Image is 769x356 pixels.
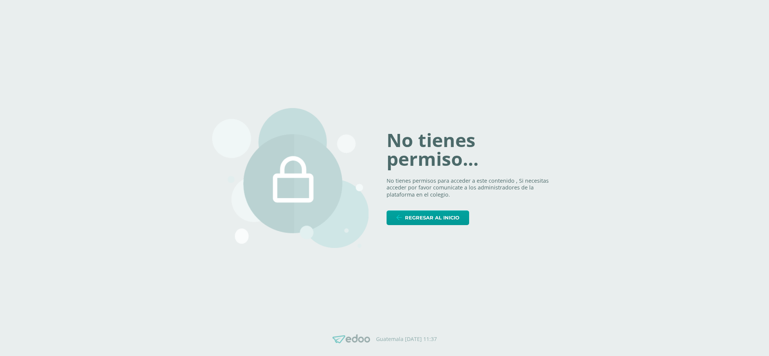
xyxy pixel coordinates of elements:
[387,177,557,198] p: No tienes permisos para acceder a este contenido , Si necesitas acceder por favor comunicate a lo...
[387,131,557,168] h1: No tienes permiso...
[212,108,369,248] img: 403.png
[333,334,370,344] img: Edoo
[376,336,437,342] p: Guatemala [DATE] 11:37
[387,210,469,225] a: Regresar al inicio
[405,211,459,225] span: Regresar al inicio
